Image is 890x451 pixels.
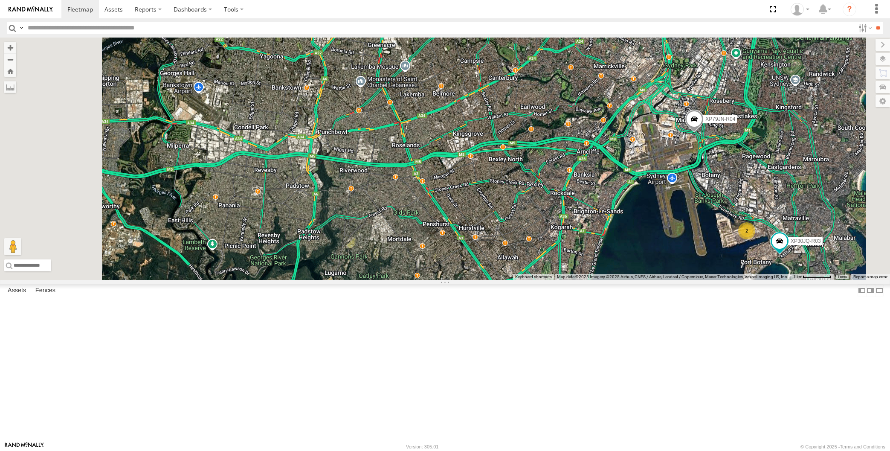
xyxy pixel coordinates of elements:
span: Map data ©2025 Imagery ©2025 Airbus, CNES / Airbus, Landsat / Copernicus, Maxar Technologies, Vex... [557,274,788,279]
div: 2 [738,222,755,239]
span: 1 km [793,274,803,279]
button: Drag Pegman onto the map to open Street View [4,238,21,255]
label: Assets [3,285,30,297]
div: Version: 305.01 [406,444,438,449]
label: Dock Summary Table to the Right [866,284,875,297]
button: Zoom in [4,42,16,53]
a: Terms [838,275,847,279]
button: Zoom Home [4,65,16,77]
span: XP79JN-R04 [705,116,735,122]
img: rand-logo.svg [9,6,53,12]
span: XP30JQ-R03 [790,238,820,244]
label: Search Filter Options [855,22,873,34]
a: Terms and Conditions [840,444,885,449]
label: Fences [31,285,60,297]
i: ? [843,3,856,16]
div: © Copyright 2025 - [800,444,885,449]
label: Dock Summary Table to the Left [858,284,866,297]
label: Search Query [18,22,25,34]
button: Keyboard shortcuts [515,274,552,280]
button: Map Scale: 1 km per 63 pixels [791,274,834,280]
label: Hide Summary Table [875,284,884,297]
button: Zoom out [4,53,16,65]
a: Visit our Website [5,442,44,451]
div: Quang MAC [788,3,812,16]
label: Measure [4,81,16,93]
a: Report a map error [853,274,887,279]
label: Map Settings [876,95,890,107]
